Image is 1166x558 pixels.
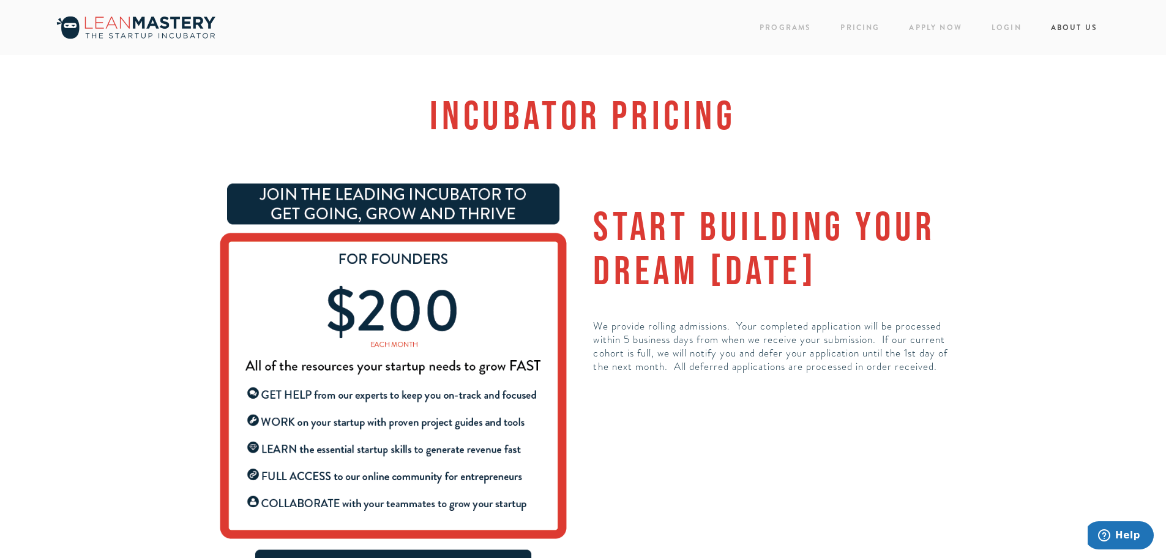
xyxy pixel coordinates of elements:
[1088,521,1154,552] iframe: Opens a widget where you can find more information
[760,22,811,33] a: Programs
[992,20,1022,36] a: Login
[593,204,952,293] h1: START BUILDING YOUR DREAM [DATE]
[593,320,952,374] p: We provide rolling admissions. Your completed application will be processed within 5 business day...
[214,93,952,138] h1: INCUBATOR PRICING
[1051,20,1097,36] a: About Us
[50,13,222,42] img: LeanMastery, the incubator your startup needs to get going, grow &amp; thrive
[840,20,880,36] a: Pricing
[909,20,962,36] a: Apply Now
